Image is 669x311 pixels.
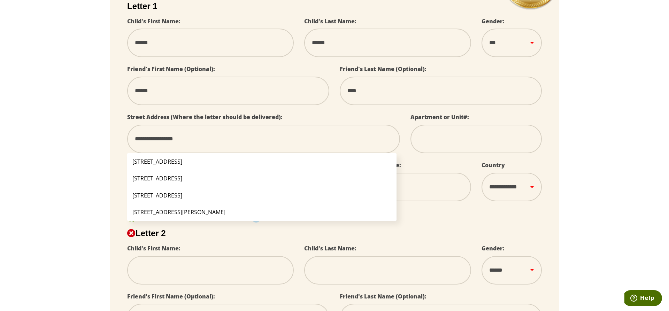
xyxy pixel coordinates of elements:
[127,113,283,121] label: Street Address (Where the letter should be delivered):
[304,17,356,25] label: Child's Last Name:
[127,204,397,220] li: [STREET_ADDRESS][PERSON_NAME]
[340,293,426,300] label: Friend's Last Name (Optional):
[127,228,542,238] h2: Letter 2
[127,170,397,187] li: [STREET_ADDRESS]
[127,17,180,25] label: Child's First Name:
[127,153,397,170] li: [STREET_ADDRESS]
[304,244,356,252] label: Child's Last Name:
[127,244,180,252] label: Child's First Name:
[410,113,469,121] label: Apartment or Unit#:
[482,161,505,169] label: Country
[340,65,426,73] label: Friend's Last Name (Optional):
[482,17,505,25] label: Gender:
[138,215,250,221] span: Receive Texts from [GEOGRAPHIC_DATA]
[127,187,397,204] li: [STREET_ADDRESS]
[127,293,215,300] label: Friend's First Name (Optional):
[127,65,215,73] label: Friend's First Name (Optional):
[127,1,542,11] h2: Letter 1
[482,244,505,252] label: Gender:
[624,290,662,308] iframe: Opens a widget where you can find more information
